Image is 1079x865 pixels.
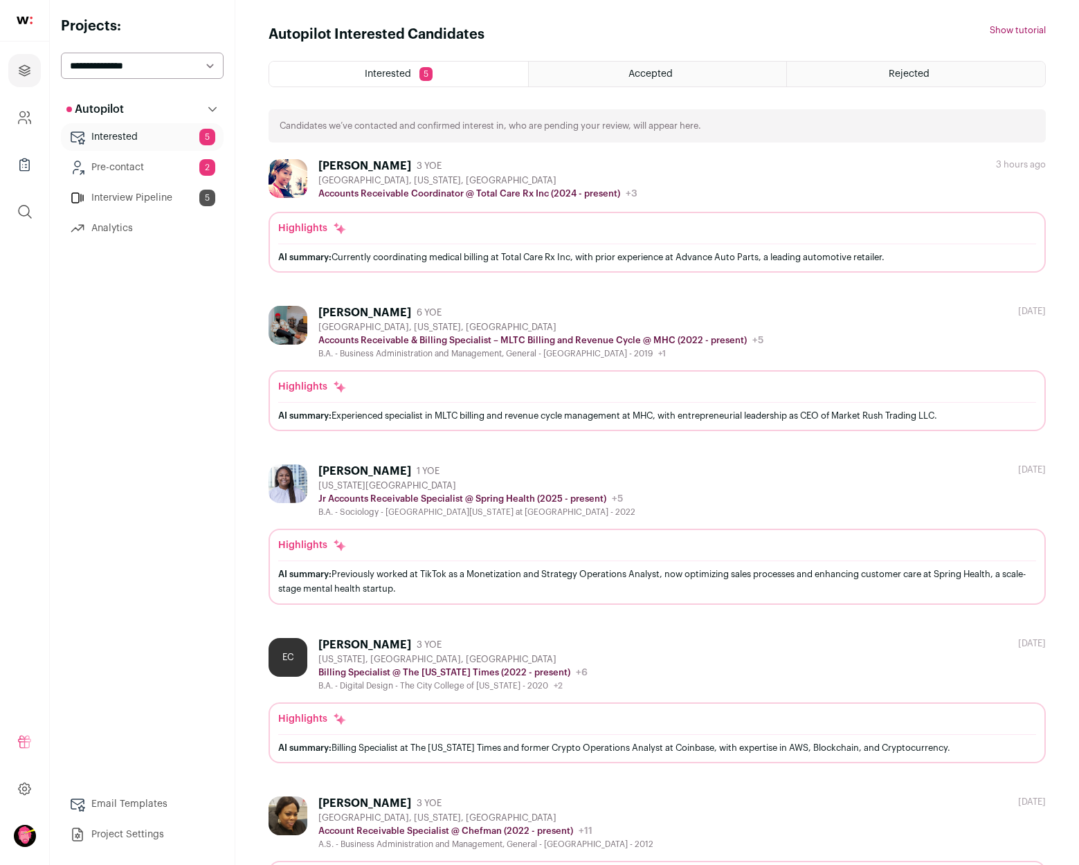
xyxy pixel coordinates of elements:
[278,221,347,235] div: Highlights
[554,682,563,690] span: +2
[628,69,673,79] span: Accepted
[318,796,411,810] div: [PERSON_NAME]
[419,67,433,81] span: 5
[61,215,224,242] a: Analytics
[318,306,411,320] div: [PERSON_NAME]
[14,825,36,847] img: 328686-medium_jpg
[278,538,347,552] div: Highlights
[417,307,442,318] span: 6 YOE
[318,159,411,173] div: [PERSON_NAME]
[787,62,1045,86] a: Rejected
[278,411,332,420] span: AI summary:
[278,743,332,752] span: AI summary:
[278,408,1036,423] div: Experienced specialist in MLTC billing and revenue cycle management at MHC, with entrepreneurial ...
[61,184,224,212] a: Interview Pipeline5
[612,494,623,504] span: +5
[417,466,439,477] span: 1 YOE
[61,123,224,151] a: Interested5
[61,821,224,848] a: Project Settings
[199,190,215,206] span: 5
[318,175,637,186] div: [GEOGRAPHIC_DATA], [US_STATE], [GEOGRAPHIC_DATA]
[318,839,653,850] div: A.S. - Business Administration and Management, General - [GEOGRAPHIC_DATA] - 2012
[318,812,653,823] div: [GEOGRAPHIC_DATA], [US_STATE], [GEOGRAPHIC_DATA]
[269,638,307,677] div: EC
[61,95,224,123] button: Autopilot
[14,825,36,847] button: Open dropdown
[280,120,701,131] p: Candidates we’ve contacted and confirmed interest in, who are pending your review, will appear here.
[269,464,307,503] img: 7aaabc4cee7585153b86b65662e027ed47e5faeca3a9831ad9727d0fb4b47690
[278,712,347,726] div: Highlights
[278,250,1036,264] div: Currently coordinating medical billing at Total Care Rx Inc, with prior experience at Advance Aut...
[318,654,588,665] div: [US_STATE], [GEOGRAPHIC_DATA], [GEOGRAPHIC_DATA]
[658,349,666,358] span: +1
[1018,464,1046,475] div: [DATE]
[269,306,1046,431] a: [PERSON_NAME] 6 YOE [GEOGRAPHIC_DATA], [US_STATE], [GEOGRAPHIC_DATA] Accounts Receivable & Billin...
[889,69,930,79] span: Rejected
[269,638,1046,763] a: EC [PERSON_NAME] 3 YOE [US_STATE], [GEOGRAPHIC_DATA], [GEOGRAPHIC_DATA] Billing Specialist @ The ...
[417,639,442,650] span: 3 YOE
[8,101,41,134] a: Company and ATS Settings
[61,790,224,818] a: Email Templates
[278,380,347,394] div: Highlights
[318,464,411,478] div: [PERSON_NAME]
[278,570,332,579] span: AI summary:
[269,464,1046,604] a: [PERSON_NAME] 1 YOE [US_STATE][GEOGRAPHIC_DATA] Jr Accounts Receivable Specialist @ Spring Health...
[318,188,620,199] p: Accounts Receivable Coordinator @ Total Care Rx Inc (2024 - present)
[66,101,124,118] p: Autopilot
[529,62,787,86] a: Accepted
[318,335,747,346] p: Accounts Receivable & Billing Specialist – MLTC Billing and Revenue Cycle @ MHC (2022 - present)
[626,189,637,199] span: +3
[1018,306,1046,317] div: [DATE]
[278,740,1036,755] div: Billing Specialist at The [US_STATE] Times and former Crypto Operations Analyst at Coinbase, with...
[269,25,484,44] h1: Autopilot Interested Candidates
[417,161,442,172] span: 3 YOE
[199,159,215,176] span: 2
[318,480,635,491] div: [US_STATE][GEOGRAPHIC_DATA]
[8,54,41,87] a: Projects
[61,154,224,181] a: Pre-contact2
[996,159,1046,170] div: 3 hours ago
[1018,638,1046,649] div: [DATE]
[318,680,588,691] div: B.A. - Digital Design - The City College of [US_STATE] - 2020
[752,336,763,345] span: +5
[318,667,570,678] p: Billing Specialist @ The [US_STATE] Times (2022 - present)
[579,826,592,836] span: +11
[318,493,606,504] p: Jr Accounts Receivable Specialist @ Spring Health (2025 - present)
[318,348,763,359] div: B.A. - Business Administration and Management, General - [GEOGRAPHIC_DATA] - 2019
[278,253,332,262] span: AI summary:
[278,567,1036,596] div: Previously worked at TikTok as a Monetization and Strategy Operations Analyst, now optimizing sal...
[417,798,442,809] span: 3 YOE
[318,507,635,518] div: B.A. - Sociology - [GEOGRAPHIC_DATA][US_STATE] at [GEOGRAPHIC_DATA] - 2022
[318,322,763,333] div: [GEOGRAPHIC_DATA], [US_STATE], [GEOGRAPHIC_DATA]
[17,17,33,24] img: wellfound-shorthand-0d5821cbd27db2630d0214b213865d53afaa358527fdda9d0ea32b1df1b89c2c.svg
[269,306,307,345] img: c4f64bf83a472117a60fe7df6ea785e7ce36d8d2946b597c3b2d8e63558f57bd.jpg
[8,148,41,181] a: Company Lists
[1018,796,1046,808] div: [DATE]
[269,159,307,198] img: 092d1898a96b2e43a3170a26df76bd20a59d940fb1d4f3b3325d16cd2adb2b01.jpg
[365,69,411,79] span: Interested
[199,129,215,145] span: 5
[990,25,1046,36] button: Show tutorial
[269,796,307,835] img: 52187ca0abfc84a2993b9b59bd9380ccc84cb2a9c0942a2d4ae1b1529814643e.jpg
[61,17,224,36] h2: Projects:
[576,668,588,677] span: +6
[318,826,573,837] p: Account Receivable Specialist @ Chefman (2022 - present)
[269,159,1046,273] a: [PERSON_NAME] 3 YOE [GEOGRAPHIC_DATA], [US_STATE], [GEOGRAPHIC_DATA] Accounts Receivable Coordina...
[318,638,411,652] div: [PERSON_NAME]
